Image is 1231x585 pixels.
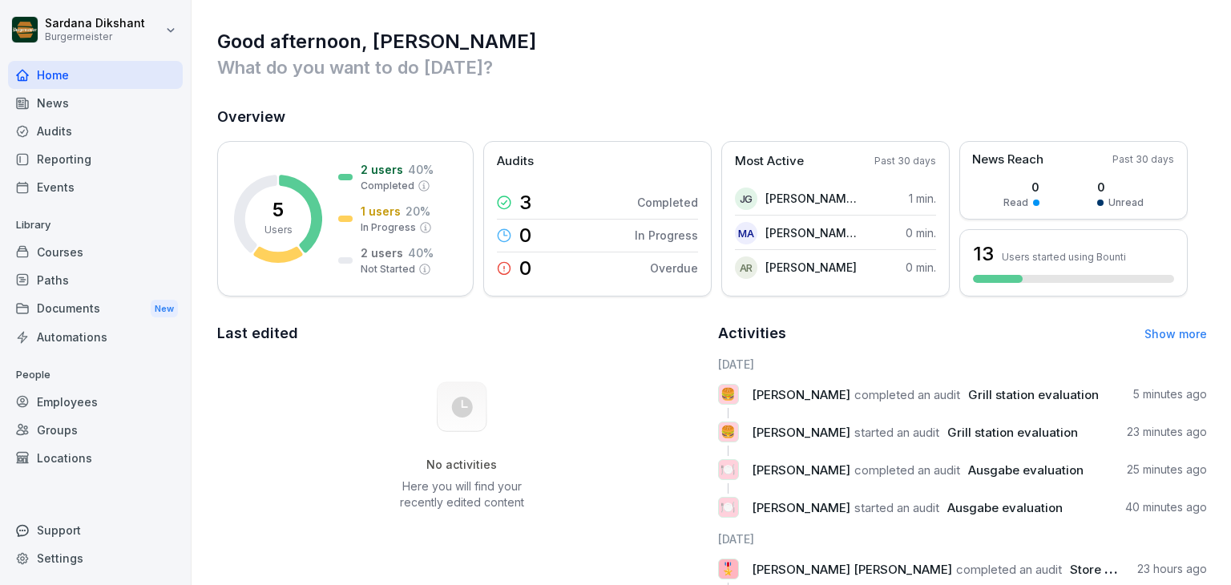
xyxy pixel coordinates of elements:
[45,17,145,30] p: Sardana Dikshant
[8,238,183,266] a: Courses
[361,203,401,220] p: 1 users
[1127,462,1207,478] p: 25 minutes ago
[854,462,960,478] span: completed an audit
[973,240,994,268] h3: 13
[972,151,1043,169] p: News Reach
[720,458,736,481] p: 🍽️
[718,356,1208,373] h6: [DATE]
[381,478,543,510] p: Here you will find your recently edited content
[406,203,430,220] p: 20 %
[968,387,1099,402] span: Grill station evaluation
[8,294,183,324] a: DocumentsNew
[361,262,415,276] p: Not Started
[720,558,736,580] p: 🎖️
[735,256,757,279] div: AR
[637,194,698,211] p: Completed
[752,562,952,577] span: [PERSON_NAME] [PERSON_NAME]
[1003,196,1028,210] p: Read
[735,188,757,210] div: JG
[956,562,1062,577] span: completed an audit
[765,190,858,207] p: [PERSON_NAME] [PERSON_NAME]
[720,496,736,518] p: 🍽️
[874,154,936,168] p: Past 30 days
[1137,561,1207,577] p: 23 hours ago
[854,425,939,440] span: started an audit
[635,227,698,244] p: In Progress
[217,322,707,345] h2: Last edited
[906,259,936,276] p: 0 min.
[752,425,850,440] span: [PERSON_NAME]
[361,179,414,193] p: Completed
[361,161,403,178] p: 2 users
[8,61,183,89] a: Home
[8,323,183,351] a: Automations
[8,212,183,238] p: Library
[1127,424,1207,440] p: 23 minutes ago
[408,161,434,178] p: 40 %
[718,322,786,345] h2: Activities
[8,362,183,388] p: People
[8,145,183,173] a: Reporting
[8,173,183,201] a: Events
[8,388,183,416] a: Employees
[909,190,936,207] p: 1 min.
[765,259,857,276] p: [PERSON_NAME]
[765,224,858,241] p: [PERSON_NAME] [PERSON_NAME]
[361,244,403,261] p: 2 users
[361,220,416,235] p: In Progress
[1125,499,1207,515] p: 40 minutes ago
[217,29,1207,54] h1: Good afternoon, [PERSON_NAME]
[906,224,936,241] p: 0 min.
[264,223,293,237] p: Users
[408,244,434,261] p: 40 %
[8,266,183,294] a: Paths
[1070,562,1141,577] span: Store Check
[1144,327,1207,341] a: Show more
[45,31,145,42] p: Burgermeister
[8,416,183,444] a: Groups
[735,222,757,244] div: MA
[854,500,939,515] span: started an audit
[752,462,850,478] span: [PERSON_NAME]
[217,54,1207,80] p: What do you want to do [DATE]?
[1112,152,1174,167] p: Past 30 days
[1003,179,1039,196] p: 0
[8,89,183,117] a: News
[720,421,736,443] p: 🍔
[497,152,534,171] p: Audits
[752,387,850,402] span: [PERSON_NAME]
[1108,196,1144,210] p: Unread
[854,387,960,402] span: completed an audit
[968,462,1084,478] span: Ausgabe evaluation
[947,425,1078,440] span: Grill station evaluation
[519,259,531,278] p: 0
[650,260,698,276] p: Overdue
[8,544,183,572] a: Settings
[519,226,531,245] p: 0
[151,300,178,318] div: New
[519,193,531,212] p: 3
[1097,179,1144,196] p: 0
[8,444,183,472] a: Locations
[735,152,804,171] p: Most Active
[752,500,850,515] span: [PERSON_NAME]
[947,500,1063,515] span: Ausgabe evaluation
[8,516,183,544] div: Support
[720,383,736,405] p: 🍔
[8,117,183,145] a: Audits
[381,458,543,472] h5: No activities
[1002,251,1126,263] p: Users started using Bounti
[8,294,183,324] div: Documents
